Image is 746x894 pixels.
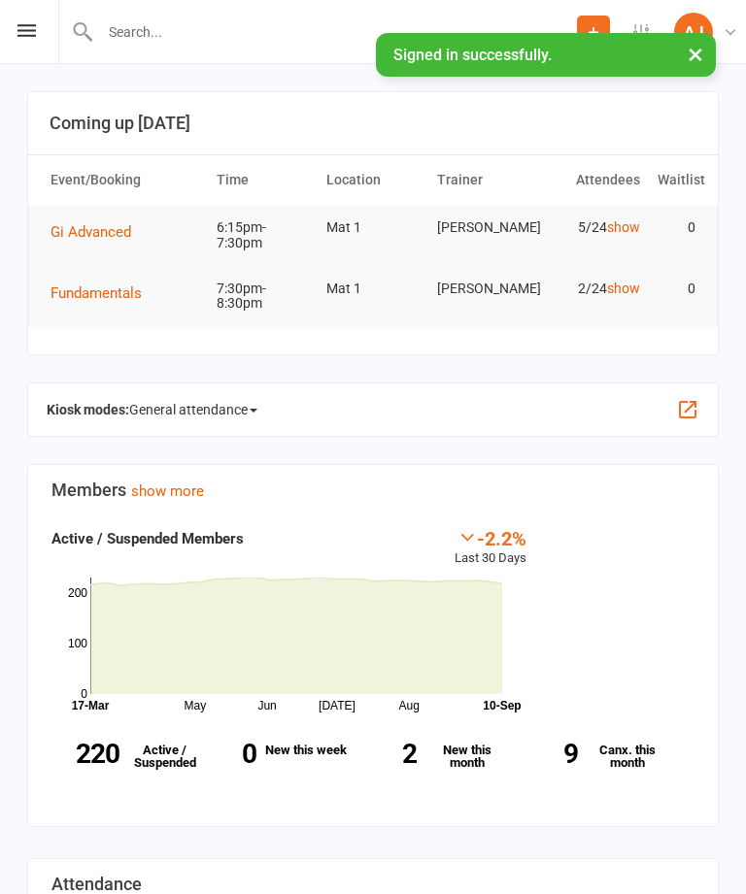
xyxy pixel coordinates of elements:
td: [PERSON_NAME] [428,205,539,250]
button: Gi Advanced [51,220,145,244]
a: show [607,281,640,296]
input: Search... [94,18,577,46]
span: Signed in successfully. [393,46,552,64]
th: Attendees [538,155,649,205]
td: 6:15pm-7:30pm [208,205,319,266]
div: Last 30 Days [455,527,526,569]
button: Fundamentals [51,281,155,305]
strong: 220 [51,741,119,767]
div: -2.2% [455,527,526,548]
strong: 2 [349,741,417,767]
h3: Members [51,480,695,500]
td: 7:30pm-8:30pm [208,266,319,327]
td: [PERSON_NAME] [428,266,539,312]
td: 2/24 [538,266,649,312]
a: 0New this week [188,729,350,781]
button: × [678,33,713,75]
a: show more [131,482,204,500]
a: 2New this month [349,729,510,783]
strong: 0 [188,741,256,767]
th: Event/Booking [42,155,208,205]
strong: Kiosk modes: [47,402,129,417]
a: 220Active / Suspended [42,729,203,783]
span: General attendance [129,394,257,425]
a: 9Canx. this month [510,729,671,783]
td: 0 [649,205,704,250]
th: Waitlist [649,155,704,205]
th: Time [208,155,319,205]
h3: Coming up [DATE] [50,114,696,133]
th: Location [318,155,428,205]
td: 0 [649,266,704,312]
td: Mat 1 [318,205,428,250]
a: show [607,219,640,235]
td: Mat 1 [318,266,428,312]
span: Gi Advanced [51,223,131,241]
strong: 9 [510,741,578,767]
strong: Active / Suspended Members [51,530,244,547]
td: 5/24 [538,205,649,250]
div: AJ [674,13,713,51]
span: Fundamentals [51,284,142,302]
h3: Attendance [51,875,695,894]
th: Trainer [428,155,539,205]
